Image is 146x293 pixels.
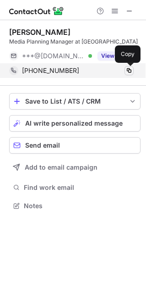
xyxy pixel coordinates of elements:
img: ContactOut v5.3.10 [9,6,64,17]
span: Notes [24,202,137,210]
span: Add to email campaign [25,164,97,171]
span: [PHONE_NUMBER] [22,66,79,75]
button: save-profile-one-click [9,93,141,110]
span: Send email [25,142,60,149]
div: [PERSON_NAME] [9,28,70,37]
span: Find work email [24,183,137,192]
button: AI write personalized message [9,115,141,132]
button: Find work email [9,181,141,194]
div: Save to List / ATS / CRM [25,98,124,105]
button: Notes [9,199,141,212]
button: Send email [9,137,141,154]
span: AI write personalized message [25,120,123,127]
span: ***@[DOMAIN_NAME] [22,52,85,60]
div: Media Planning Manager at [GEOGRAPHIC_DATA] [9,38,141,46]
button: Reveal Button [97,51,134,61]
button: Add to email campaign [9,159,141,176]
